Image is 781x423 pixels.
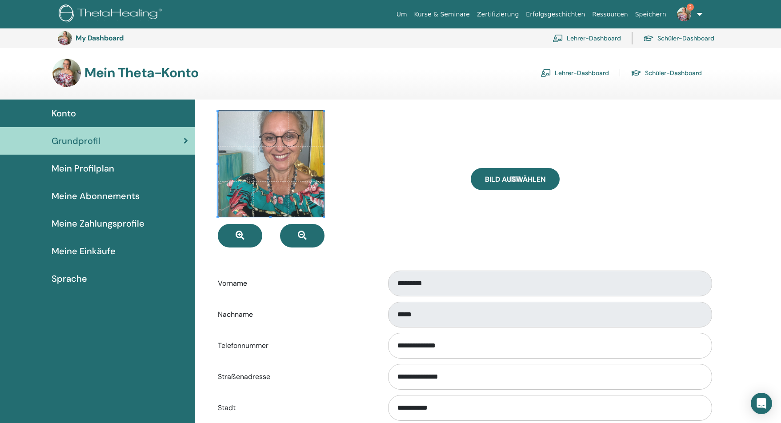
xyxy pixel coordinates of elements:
a: Zertifizierung [473,6,522,23]
span: Sprache [52,272,87,285]
a: Ressourcen [589,6,631,23]
img: chalkboard-teacher.svg [541,69,551,77]
img: chalkboard-teacher.svg [553,34,563,42]
a: Kurse & Seminare [411,6,473,23]
img: default.jpg [677,7,691,21]
span: 2 [687,4,694,11]
input: Bild auswählen [509,176,521,182]
span: Meine Einkäufe [52,244,116,258]
span: Bild auswählen [485,175,546,184]
h3: My Dashboard [76,34,164,42]
label: Telefonnummer [211,337,380,354]
span: Mein Profilplan [52,162,114,175]
img: default.jpg [52,59,81,87]
a: Um [393,6,411,23]
span: Konto [52,107,76,120]
label: Nachname [211,306,380,323]
img: default.jpg [58,31,72,45]
div: Open Intercom Messenger [751,393,772,414]
a: Schüler-Dashboard [643,28,714,48]
a: Erfolgsgeschichten [522,6,589,23]
a: Lehrer-Dashboard [541,66,609,80]
img: graduation-cap.svg [631,69,641,77]
label: Straßenadresse [211,368,380,385]
a: Lehrer-Dashboard [553,28,621,48]
span: Meine Zahlungsprofile [52,217,144,230]
span: Grundprofil [52,134,100,148]
a: Speichern [632,6,670,23]
img: logo.png [59,4,165,24]
a: Schüler-Dashboard [631,66,702,80]
span: Meine Abonnements [52,189,140,203]
img: graduation-cap.svg [643,35,654,42]
h3: Mein Theta-Konto [84,65,198,81]
label: Vorname [211,275,380,292]
label: Stadt [211,399,380,416]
